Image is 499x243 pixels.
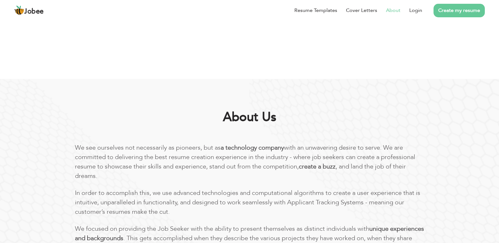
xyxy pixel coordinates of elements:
[346,7,377,14] a: Cover Letters
[409,7,422,14] a: Login
[75,143,424,181] p: We see ourselves not necessarily as pioneers, but as with an unwavering desire to serve. We are c...
[75,188,424,217] p: In order to accomplish this, we use advanced technologies and computational algorithms to create ...
[221,143,284,152] b: a technology company
[14,5,44,15] a: Jobee
[386,7,400,14] a: About
[24,8,44,15] span: Jobee
[299,162,336,171] b: create a buzz
[14,5,24,15] img: jobee.io
[90,109,409,125] h1: About Us
[294,7,337,14] a: Resume Templates
[434,4,485,17] a: Create my resume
